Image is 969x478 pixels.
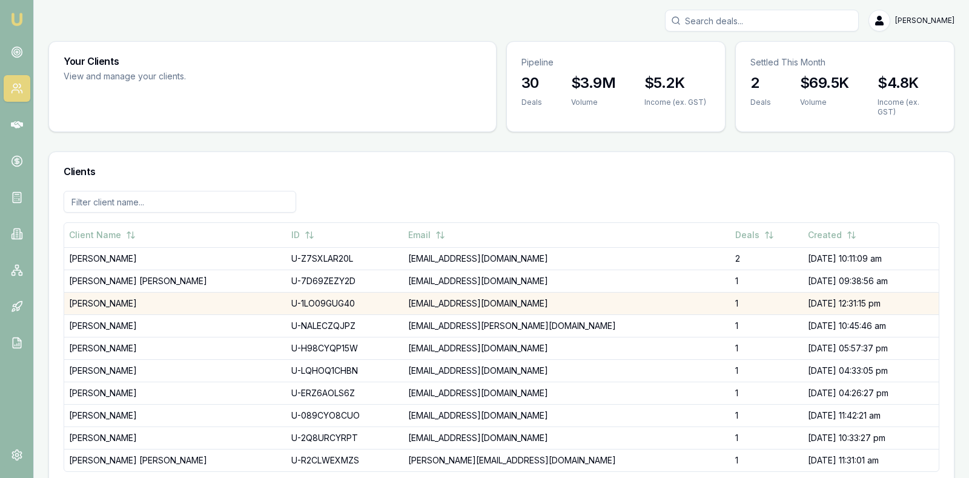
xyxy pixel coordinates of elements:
td: 1 [730,404,803,427]
div: Income (ex. GST) [878,98,939,117]
td: [EMAIL_ADDRESS][DOMAIN_NAME] [403,404,730,427]
td: 1 [730,427,803,449]
td: [PERSON_NAME] [PERSON_NAME] [64,270,286,292]
td: [EMAIL_ADDRESS][DOMAIN_NAME] [403,270,730,292]
td: 1 [730,337,803,359]
td: [PERSON_NAME] [64,404,286,427]
td: U-H98CYQP15W [286,337,404,359]
td: U-LQHOQ1CHBN [286,359,404,382]
span: [PERSON_NAME] [895,16,954,25]
td: 1 [730,270,803,292]
h3: $69.5K [800,73,848,93]
div: Volume [571,98,615,107]
td: [DATE] 10:11:09 am [803,247,939,270]
img: emu-icon-u.png [10,12,24,27]
h3: $4.8K [878,73,939,93]
td: 1 [730,449,803,471]
td: 1 [730,382,803,404]
td: [EMAIL_ADDRESS][DOMAIN_NAME] [403,247,730,270]
button: Email [408,224,445,246]
h3: Clients [64,167,939,176]
td: U-2Q8URCYRPT [286,427,404,449]
h3: 2 [750,73,771,93]
td: U-Z7SXLAR20L [286,247,404,270]
td: [PERSON_NAME] [PERSON_NAME] [64,449,286,471]
td: [DATE] 09:38:56 am [803,270,939,292]
td: U-R2CLWEXMZS [286,449,404,471]
td: [EMAIL_ADDRESS][DOMAIN_NAME] [403,292,730,314]
div: Income (ex. GST) [644,98,706,107]
h3: $5.2K [644,73,706,93]
td: [DATE] 11:31:01 am [803,449,939,471]
td: [EMAIL_ADDRESS][DOMAIN_NAME] [403,382,730,404]
input: Search deals [665,10,859,32]
td: 1 [730,359,803,382]
td: [DATE] 12:31:15 pm [803,292,939,314]
td: [DATE] 04:26:27 pm [803,382,939,404]
td: [PERSON_NAME] [64,382,286,404]
td: [EMAIL_ADDRESS][DOMAIN_NAME] [403,359,730,382]
td: [PERSON_NAME] [64,292,286,314]
td: [EMAIL_ADDRESS][DOMAIN_NAME] [403,337,730,359]
td: [DATE] 10:33:27 pm [803,427,939,449]
td: [EMAIL_ADDRESS][DOMAIN_NAME] [403,427,730,449]
div: Deals [521,98,542,107]
td: U-089CYO8CUO [286,404,404,427]
td: [PERSON_NAME] [64,427,286,449]
td: 1 [730,314,803,337]
div: Deals [750,98,771,107]
p: Settled This Month [750,56,939,68]
p: Pipeline [521,56,710,68]
td: [PERSON_NAME][EMAIL_ADDRESS][DOMAIN_NAME] [403,449,730,471]
div: Volume [800,98,848,107]
td: U-ERZ6AOLS6Z [286,382,404,404]
button: Deals [735,224,774,246]
p: View and manage your clients. [64,70,374,84]
td: [DATE] 05:57:37 pm [803,337,939,359]
td: [DATE] 04:33:05 pm [803,359,939,382]
td: 1 [730,292,803,314]
h3: Your Clients [64,56,481,66]
input: Filter client name... [64,191,296,213]
h3: $3.9M [571,73,615,93]
button: ID [291,224,314,246]
td: [DATE] 10:45:46 am [803,314,939,337]
button: Created [808,224,856,246]
h3: 30 [521,73,542,93]
td: [PERSON_NAME] [64,337,286,359]
td: [EMAIL_ADDRESS][PERSON_NAME][DOMAIN_NAME] [403,314,730,337]
td: [PERSON_NAME] [64,314,286,337]
button: Client Name [69,224,136,246]
td: U-NALECZQJPZ [286,314,404,337]
td: 2 [730,247,803,270]
td: [PERSON_NAME] [64,359,286,382]
td: [DATE] 11:42:21 am [803,404,939,427]
td: U-7D69ZEZY2D [286,270,404,292]
td: U-1LO09GUG40 [286,292,404,314]
td: [PERSON_NAME] [64,247,286,270]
